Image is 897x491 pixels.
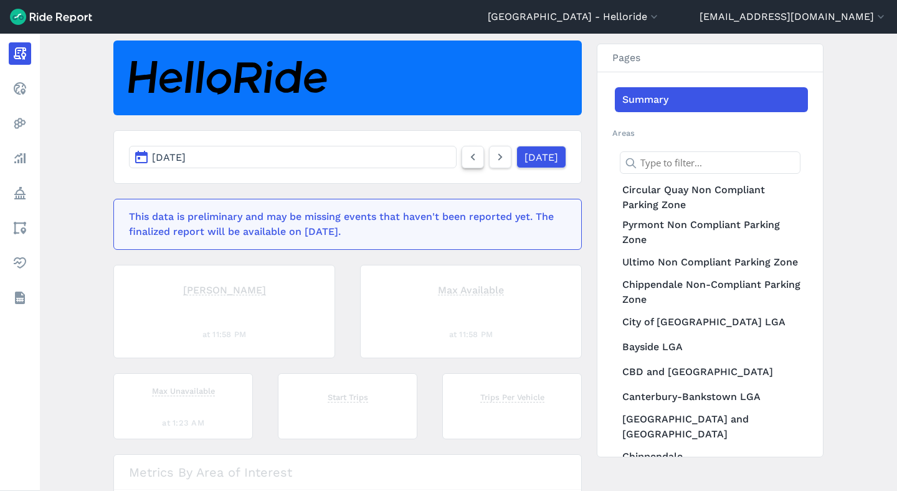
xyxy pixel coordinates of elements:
div: This data is preliminary and may be missing events that haven't been reported yet. The finalized ... [129,209,559,239]
a: City of [GEOGRAPHIC_DATA] LGA [615,310,808,335]
a: Circular Quay Non Compliant Parking Zone [615,180,808,215]
a: Heatmaps [9,112,31,135]
div: loading [278,374,417,439]
a: Policy [9,182,31,204]
img: Ride Report [10,9,92,25]
input: Type to filter... [620,151,800,174]
div: loading [114,374,252,439]
div: loading [361,265,581,358]
div: loading [114,265,335,358]
img: HelloRide [128,61,327,95]
h2: Areas [612,127,808,139]
button: [GEOGRAPHIC_DATA] - Helloride [488,9,660,24]
a: Canterbury-Bankstown LGA [615,384,808,409]
span: [DATE] [152,151,186,163]
div: loading [443,374,581,439]
h3: Metrics By Area of Interest [114,455,581,490]
a: Datasets [9,287,31,309]
a: CBD and [GEOGRAPHIC_DATA] [615,360,808,384]
a: Pyrmont Non Compliant Parking Zone [615,215,808,250]
a: Ultimo Non Compliant Parking Zone [615,250,808,275]
a: [DATE] [516,146,566,168]
a: Health [9,252,31,274]
a: [GEOGRAPHIC_DATA] and [GEOGRAPHIC_DATA] [615,409,808,444]
button: [EMAIL_ADDRESS][DOMAIN_NAME] [700,9,887,24]
a: Bayside LGA [615,335,808,360]
a: Chippendale [615,444,808,469]
a: Summary [615,87,808,112]
a: Analyze [9,147,31,169]
h3: Pages [597,44,823,72]
a: Realtime [9,77,31,100]
a: Chippendale Non-Compliant Parking Zone [615,275,808,310]
a: Report [9,42,31,65]
a: Areas [9,217,31,239]
button: [DATE] [129,146,457,168]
